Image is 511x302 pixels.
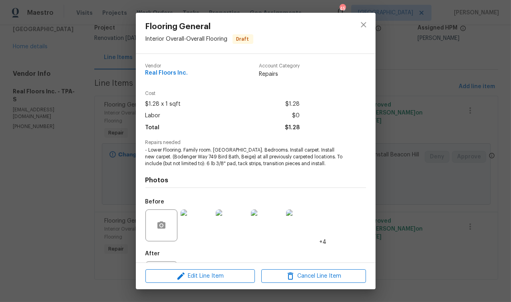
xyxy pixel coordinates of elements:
[145,269,255,283] button: Edit Line Item
[261,269,366,283] button: Cancel Line Item
[285,99,300,110] span: $1.28
[292,110,300,122] span: $0
[320,238,327,246] span: +4
[148,271,253,281] span: Edit Line Item
[233,35,253,43] span: Draft
[354,15,373,34] button: close
[340,5,345,13] div: 45
[145,91,300,96] span: Cost
[145,63,188,69] span: Vendor
[259,70,300,78] span: Repairs
[145,122,160,134] span: Total
[145,147,344,167] span: - Lower Flooring. Family room. [GEOGRAPHIC_DATA]. Bedrooms. Install carpet. Install new carpet. (...
[264,271,364,281] span: Cancel Line Item
[145,176,366,184] h4: Photos
[145,199,165,205] h5: Before
[145,140,366,145] span: Repairs needed
[285,122,300,134] span: $1.28
[259,63,300,69] span: Account Category
[145,251,160,257] h5: After
[145,110,161,122] span: Labor
[145,99,181,110] span: $1.28 x 1 sqft
[145,22,253,31] span: Flooring General
[145,70,188,76] span: Real Floors Inc.
[145,36,228,42] span: Interior Overall - Overall Flooring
